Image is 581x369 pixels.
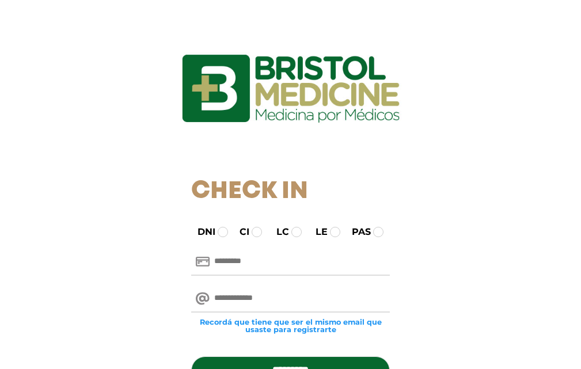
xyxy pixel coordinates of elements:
[191,177,390,206] h1: Check In
[229,225,249,239] label: CI
[341,225,371,239] label: PAS
[305,225,328,239] label: LE
[191,318,390,333] small: Recordá que tiene que ser el mismo email que usaste para registrarte
[187,225,215,239] label: DNI
[135,14,446,163] img: logo_ingresarbristol.jpg
[266,225,289,239] label: LC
